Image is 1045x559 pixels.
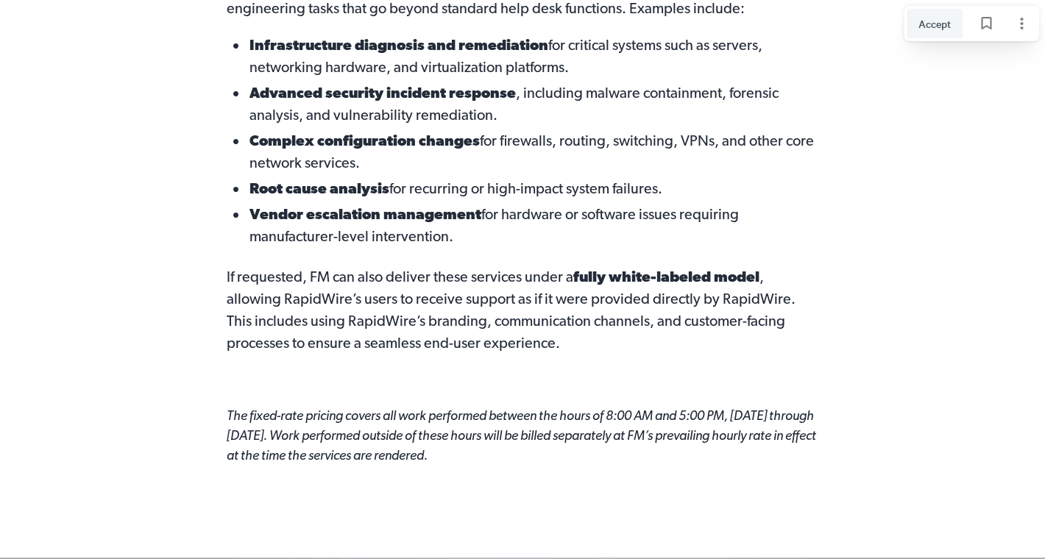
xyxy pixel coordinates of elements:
span: Complex configuration changes [249,135,480,149]
span: Root cause analysis [249,182,389,197]
span: , including malware containment, forensic analysis, and vulnerability remediation. [249,83,819,127]
span: for critical systems such as servers, networking hardware, and virtualization platforms. [249,35,819,79]
span: Advanced security incident response [249,87,516,102]
span: Vendor escalation management [249,208,481,223]
span: Accept [918,15,951,32]
span: for recurring or high-impact system failures. [249,179,819,201]
span: The fixed-rate pricing covers all work performed between the hours of 8:00 AM and 5:00 PM, [DATE]... [227,410,818,463]
span: for hardware or software issues requiring manufacturer-level intervention. [249,204,819,249]
button: Page options [1007,9,1036,38]
span: fully white-labeled model [573,271,759,285]
span: Infrastructure diagnosis and remediation [249,39,548,54]
button: Accept [907,9,963,38]
span: for firewalls, routing, switching, VPNs, and other core network services. [249,131,819,175]
p: If requested, FM can also deliver these services under a , allowing RapidWire’s users to receive ... [227,252,819,370]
